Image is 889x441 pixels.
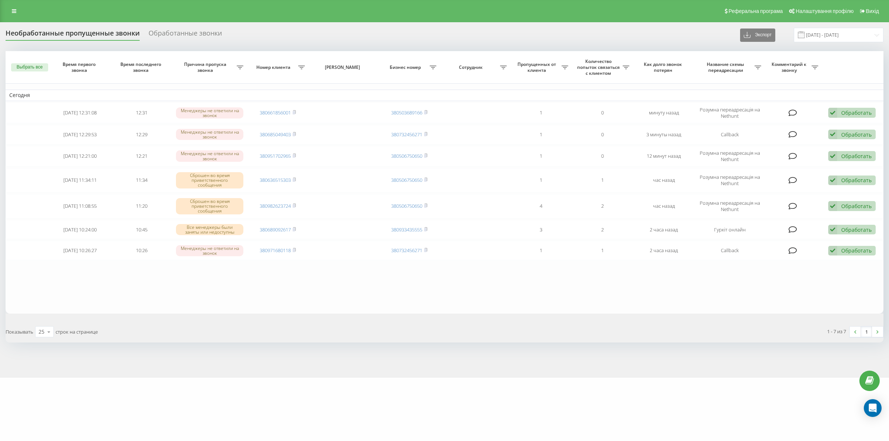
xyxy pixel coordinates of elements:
[260,131,291,138] a: 380685049403
[260,177,291,183] a: 380636515303
[572,146,633,167] td: 0
[111,146,172,167] td: 12:21
[176,129,243,140] div: Менеджеры не ответили на звонок
[251,64,298,70] span: Номер клиента
[841,131,872,138] div: Обработать
[6,328,33,335] span: Показывать
[740,29,775,42] button: Экспорт
[50,220,111,240] td: [DATE] 10:24:00
[633,194,695,218] td: час назад
[39,328,44,335] div: 25
[572,241,633,260] td: 1
[176,172,243,188] div: Сброшен во время приветственного сообщения
[633,146,695,167] td: 12 минут назад
[260,153,291,159] a: 380951702965
[176,198,243,214] div: Сброшен во время приветственного сообщения
[111,241,172,260] td: 10:26
[640,61,688,73] span: Как долго звонок потерян
[149,29,222,41] div: Обработанные звонки
[176,245,243,256] div: Менеджеры не ответили на звонок
[510,125,572,144] td: 1
[50,194,111,218] td: [DATE] 11:08:55
[729,8,783,14] span: Реферальна програма
[695,103,765,123] td: Розумна переадресація на Nethunt
[111,103,172,123] td: 12:31
[111,125,172,144] td: 12:29
[391,203,422,209] a: 380506750650
[695,241,765,260] td: Callback
[841,226,872,233] div: Обработать
[315,64,372,70] span: [PERSON_NAME]
[510,220,572,240] td: 3
[176,61,236,73] span: Причина пропуска звонка
[56,61,104,73] span: Время первого звонка
[111,194,172,218] td: 11:20
[510,103,572,123] td: 1
[866,8,879,14] span: Вихід
[176,107,243,118] div: Менеджеры не ответили на звонок
[391,153,422,159] a: 380506750650
[841,109,872,116] div: Обработать
[769,61,812,73] span: Комментарий к звонку
[50,168,111,193] td: [DATE] 11:34:11
[117,61,166,73] span: Время последнего звонка
[572,125,633,144] td: 0
[391,226,422,233] a: 380933435555
[391,247,422,254] a: 380732456271
[50,146,111,167] td: [DATE] 12:21:00
[572,168,633,193] td: 1
[827,328,846,335] div: 1 - 7 из 7
[391,109,422,116] a: 380503689166
[695,146,765,167] td: Розумна переадресація на Nethunt
[572,194,633,218] td: 2
[796,8,853,14] span: Налаштування профілю
[56,328,98,335] span: строк на странице
[6,29,140,41] div: Необработанные пропущенные звонки
[633,125,695,144] td: 3 минуты назад
[695,220,765,240] td: Гуркіт онлайн
[510,146,572,167] td: 1
[633,168,695,193] td: час назад
[111,168,172,193] td: 11:34
[50,103,111,123] td: [DATE] 12:31:08
[841,247,872,254] div: Обработать
[260,226,291,233] a: 380689092617
[391,177,422,183] a: 380506750650
[50,125,111,144] td: [DATE] 12:29:53
[391,131,422,138] a: 380732456271
[11,63,48,71] button: Выбрать все
[633,220,695,240] td: 2 часа назад
[864,399,882,417] div: Open Intercom Messenger
[50,241,111,260] td: [DATE] 10:26:27
[176,224,243,235] div: Все менеджеры были заняты или недоступны
[841,177,872,184] div: Обработать
[633,103,695,123] td: минуту назад
[576,59,623,76] span: Количество попыток связаться с клиентом
[260,247,291,254] a: 380971680118
[260,109,291,116] a: 380661856001
[260,203,291,209] a: 380982623724
[698,61,755,73] span: Название схемы переадресации
[572,103,633,123] td: 0
[514,61,562,73] span: Пропущенных от клиента
[382,64,430,70] span: Бизнес номер
[510,194,572,218] td: 4
[633,241,695,260] td: 2 часа назад
[695,168,765,193] td: Розумна переадресація на Nethunt
[111,220,172,240] td: 10:45
[861,327,872,337] a: 1
[695,125,765,144] td: Callback
[841,203,872,210] div: Обработать
[510,168,572,193] td: 1
[510,241,572,260] td: 1
[572,220,633,240] td: 2
[6,90,883,101] td: Сегодня
[695,194,765,218] td: Розумна переадресація на Nethunt
[176,150,243,161] div: Менеджеры не ответили на звонок
[444,64,500,70] span: Сотрудник
[841,153,872,160] div: Обработать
